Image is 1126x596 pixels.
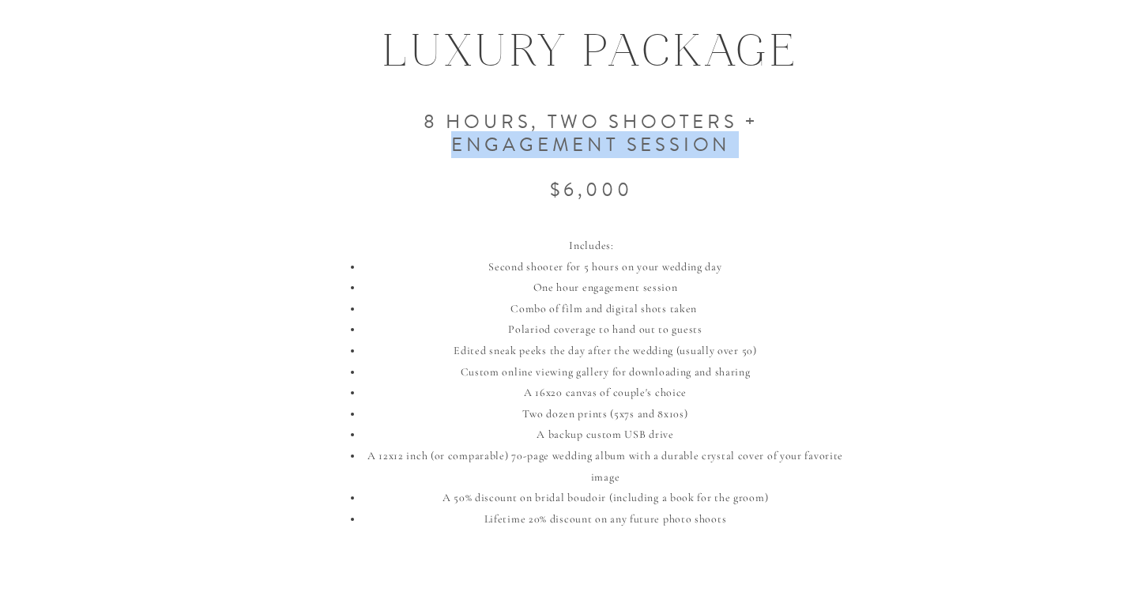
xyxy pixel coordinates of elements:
li: A 16x20 canvas of couple's choice [363,383,846,404]
h3: 8 hours, two shooters + Engagement session $6,000 [303,88,880,214]
li: One hour engagement session [363,277,846,299]
li: Second shooter for 5 hours on your wedding day [363,257,846,278]
li: Edited sneak peeks the day after the wedding (usually over 50) [363,341,846,362]
li: Polariod coverage to hand out to guests [363,319,846,341]
li: Combo of film and digital shots taken [363,299,846,320]
li: Two dozen prints (5x7s and 8x10s) [363,404,846,425]
h1: LUXURY PACKAGE [211,21,972,71]
span: Includes: [569,239,613,252]
li: Custom online viewing gallery for downloading and sharing [363,362,846,383]
li: A backup custom USB drive [363,424,846,446]
li: A 50% discount on bridal boudoir (including a book for the groom) [363,488,846,509]
li: Lifetime 20% discount on any future photo shoots [363,509,846,530]
li: A 12x12 inch (or comparable) 70-page wedding album with a durable crystal cover of your favorite ... [363,446,846,488]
